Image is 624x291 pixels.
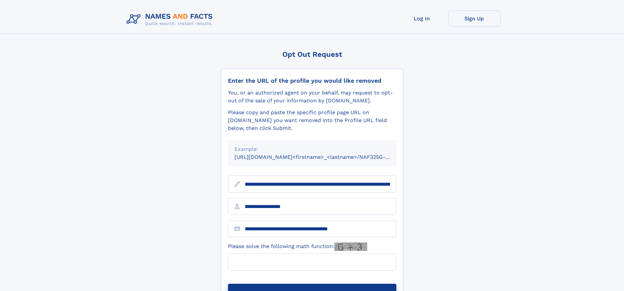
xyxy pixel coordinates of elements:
[228,89,396,105] div: You, or an authorized agent on your behalf, may request to opt-out of the sale of your informatio...
[235,145,390,153] div: Example:
[448,10,501,27] a: Sign Up
[235,154,409,160] small: [URL][DOMAIN_NAME]<firstname>_<lastname>/NAF325G-xxxxxxxx
[124,10,218,28] img: Logo Names and Facts
[228,109,396,132] div: Please copy and paste the specific profile page URL on [DOMAIN_NAME] you want removed into the Pr...
[221,50,403,58] div: Opt Out Request
[228,77,396,84] div: Enter the URL of the profile you would like removed
[228,242,367,251] label: Please solve the following math function:
[396,10,448,27] a: Log In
